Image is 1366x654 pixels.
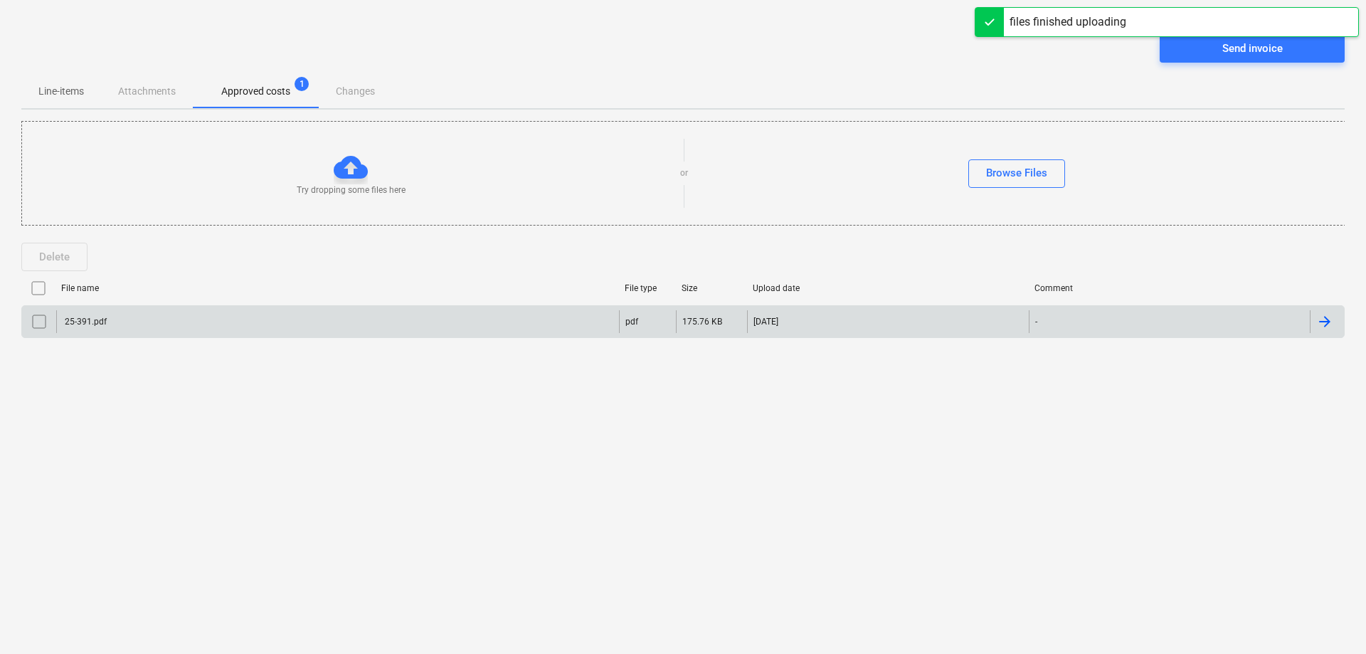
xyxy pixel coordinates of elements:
[297,184,406,196] p: Try dropping some files here
[295,77,309,91] span: 1
[753,283,1023,293] div: Upload date
[1010,14,1126,31] div: files finished uploading
[625,283,670,293] div: File type
[680,167,688,179] p: or
[1160,34,1345,63] button: Send invoice
[968,159,1065,188] button: Browse Files
[63,317,107,327] div: 25-391.pdf
[682,317,722,327] div: 175.76 KB
[61,283,613,293] div: File name
[1034,283,1305,293] div: Comment
[221,84,290,99] p: Approved costs
[21,121,1346,226] div: Try dropping some files hereorBrowse Files
[682,283,741,293] div: Size
[625,317,638,327] div: pdf
[1222,39,1283,58] div: Send invoice
[753,317,778,327] div: [DATE]
[38,84,84,99] p: Line-items
[1035,317,1037,327] div: -
[986,164,1047,182] div: Browse Files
